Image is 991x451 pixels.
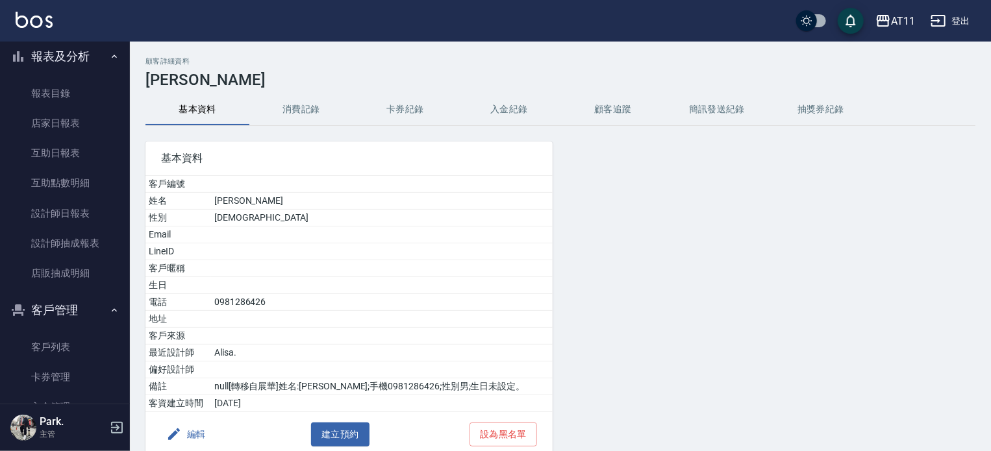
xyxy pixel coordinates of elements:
button: 建立預約 [311,422,370,446]
td: LineID [145,243,211,260]
td: 地址 [145,311,211,328]
button: 登出 [925,9,975,33]
td: 0981286426 [211,294,553,311]
td: 性別 [145,210,211,226]
button: 客戶管理 [5,293,125,327]
td: 生日 [145,277,211,294]
td: [PERSON_NAME] [211,193,553,210]
button: 報表及分析 [5,40,125,73]
span: 基本資料 [161,152,537,165]
button: 基本資料 [145,94,249,125]
td: 偏好設計師 [145,361,211,378]
td: 電話 [145,294,211,311]
img: Person [10,415,36,441]
a: 設計師抽成報表 [5,228,125,258]
h3: [PERSON_NAME] [145,71,975,89]
button: 抽獎券紀錄 [769,94,873,125]
button: 編輯 [161,422,211,446]
a: 卡券管理 [5,362,125,392]
a: 店家日報表 [5,108,125,138]
button: 入金紀錄 [457,94,561,125]
td: Email [145,226,211,243]
td: 客資建立時間 [145,395,211,412]
a: 入金管理 [5,392,125,422]
td: 備註 [145,378,211,395]
button: AT11 [870,8,920,34]
td: [DEMOGRAPHIC_DATA] [211,210,553,226]
button: save [838,8,864,34]
a: 店販抽成明細 [5,258,125,288]
button: 設為黑名單 [470,422,537,446]
td: 客戶編號 [145,176,211,193]
h5: Park. [40,415,106,428]
button: 簡訊發送紀錄 [665,94,769,125]
p: 主管 [40,428,106,440]
img: Logo [16,12,53,28]
td: 最近設計師 [145,345,211,361]
a: 互助點數明細 [5,168,125,198]
a: 報表目錄 [5,79,125,108]
a: 客戶列表 [5,332,125,362]
button: 卡券紀錄 [353,94,457,125]
a: 設計師日報表 [5,199,125,228]
button: 消費記錄 [249,94,353,125]
td: 客戶來源 [145,328,211,345]
td: Alisa. [211,345,553,361]
a: 互助日報表 [5,138,125,168]
td: 客戶暱稱 [145,260,211,277]
div: AT11 [891,13,915,29]
td: null[轉移自展華]姓名:[PERSON_NAME];手機0981286426;性別男;生日未設定。 [211,378,553,395]
td: 姓名 [145,193,211,210]
td: [DATE] [211,395,553,412]
button: 顧客追蹤 [561,94,665,125]
h2: 顧客詳細資料 [145,57,975,66]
